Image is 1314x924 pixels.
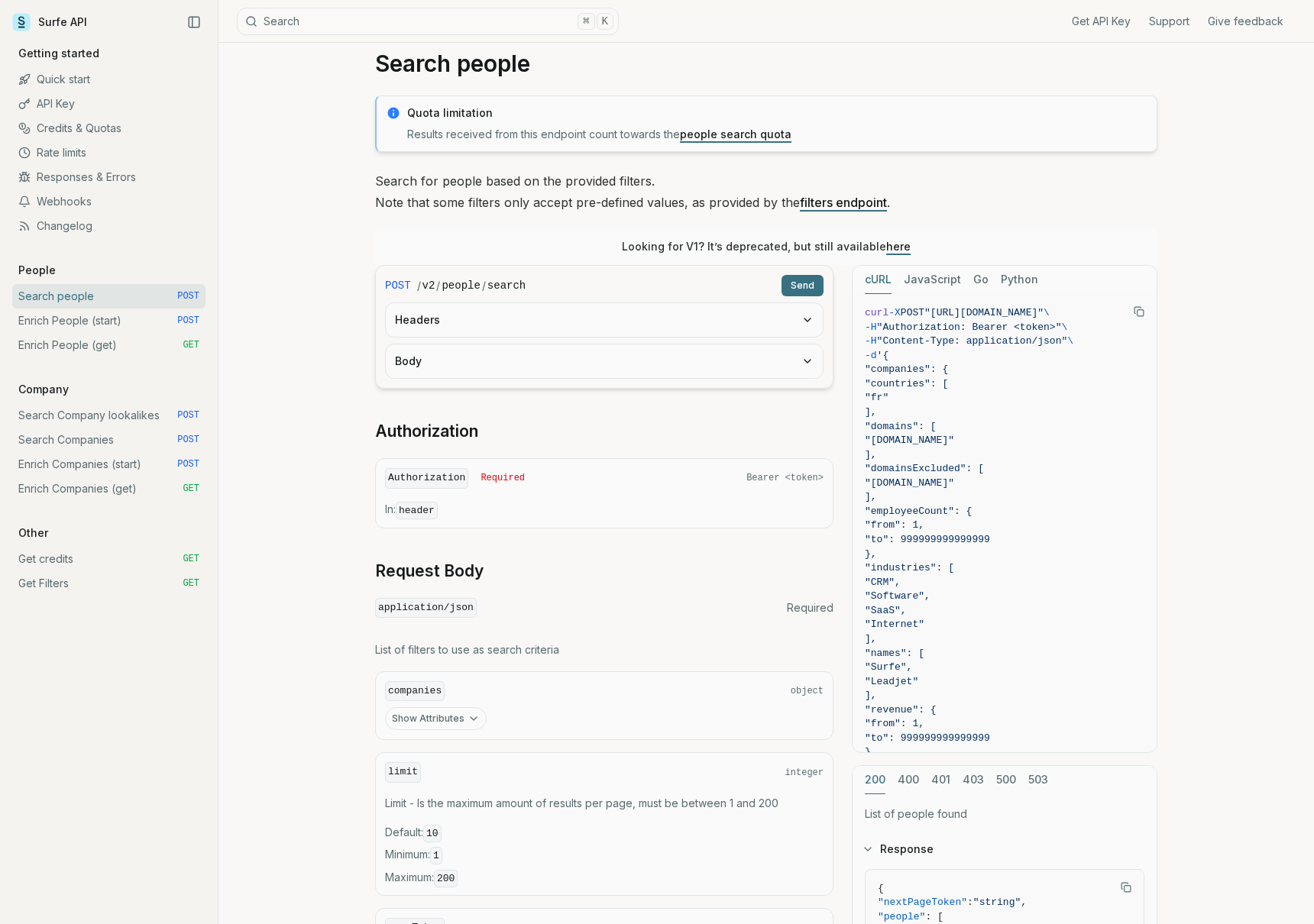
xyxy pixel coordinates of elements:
[865,435,954,446] span: "[DOMAIN_NAME]"
[434,870,458,887] code: 200
[1208,14,1283,29] a: Give feedback
[898,766,919,794] button: 400
[967,897,973,908] span: :
[12,547,206,571] a: Get credits GET
[597,13,613,30] kbd: K
[12,284,206,309] a: Search people POST
[12,189,206,214] a: Webhooks
[901,307,924,318] span: POST
[386,344,823,378] button: Body
[865,704,937,716] span: "revenue": {
[1021,897,1027,908] span: ,
[12,263,62,278] p: People
[865,590,930,602] span: "Software",
[177,290,199,302] span: POST
[1149,14,1189,29] a: Support
[1028,766,1048,794] button: 503
[12,403,206,428] a: Search Company lookalikes POST
[12,165,206,189] a: Responses & Errors
[12,525,54,541] p: Other
[385,502,824,519] p: In:
[973,897,1021,908] span: "string"
[183,483,199,495] span: GET
[12,116,206,141] a: Credits & Quotas
[925,911,943,922] span: : [
[385,278,411,293] span: POST
[931,766,950,794] button: 401
[904,266,961,294] button: JavaScript
[865,746,871,758] span: }
[1001,266,1038,294] button: Python
[12,477,206,501] a: Enrich Companies (get) GET
[482,278,486,293] span: /
[963,766,984,794] button: 403
[865,577,901,588] span: "CRM",
[973,266,989,294] button: Go
[888,307,901,318] span: -X
[865,463,984,474] span: "domainsExcluded": [
[12,382,75,397] p: Company
[237,8,619,35] button: Search⌘K
[865,335,877,347] span: -H
[578,13,594,30] kbd: ⌘
[386,303,823,337] button: Headers
[177,409,199,422] span: POST
[622,239,911,254] p: Looking for V1? It’s deprecated, but still available
[865,534,990,545] span: "to": 999999999999999
[487,278,526,293] code: search
[865,718,924,729] span: "from": 1,
[1044,307,1050,318] span: \
[417,278,421,293] span: /
[177,315,199,327] span: POST
[430,847,442,864] code: 1
[865,732,990,744] span: "to": 999999999999999
[1067,335,1073,347] span: \
[886,240,911,253] a: here
[791,685,824,697] span: object
[865,648,924,659] span: "names": [
[865,548,877,560] span: },
[12,11,87,34] a: Surfe API
[375,561,484,582] a: Request Body
[865,562,954,573] span: "industries": [
[12,214,206,238] a: Changelog
[787,600,833,615] span: Required
[177,434,199,446] span: POST
[375,50,1157,77] h1: Search people
[878,883,884,894] span: {
[924,307,1044,318] span: "[URL][DOMAIN_NAME]"
[12,309,206,333] a: Enrich People (start) POST
[996,766,1016,794] button: 500
[481,472,525,484] span: Required
[865,266,892,294] button: cURL
[12,333,206,357] a: Enrich People (get) GET
[785,767,824,779] span: integer
[12,141,206,165] a: Rate limits
[865,449,877,460] span: ],
[853,829,1157,869] button: Response
[385,762,421,783] code: limit
[865,519,924,531] span: "from": 1,
[680,128,791,141] a: people search quota
[385,847,824,864] span: Minimum :
[375,170,1157,213] p: Search for people based on the provided filters. Note that some filters only accept pre-defined v...
[865,491,877,502] span: ],
[183,339,199,351] span: GET
[865,406,877,418] span: ],
[865,605,907,616] span: "SaaS",
[865,392,888,403] span: "fr"
[385,681,445,702] code: companies
[177,458,199,470] span: POST
[865,766,885,794] button: 200
[12,67,206,92] a: Quick start
[385,468,468,489] code: Authorization
[12,452,206,477] a: Enrich Companies (start) POST
[12,571,206,596] a: Get Filters GET
[865,321,877,333] span: -H
[385,825,824,842] span: Default :
[396,502,438,519] code: header
[878,911,925,922] span: "people"
[877,335,1068,347] span: "Content-Type: application/json"
[865,661,912,673] span: "Surfe",
[385,870,824,887] span: Maximum :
